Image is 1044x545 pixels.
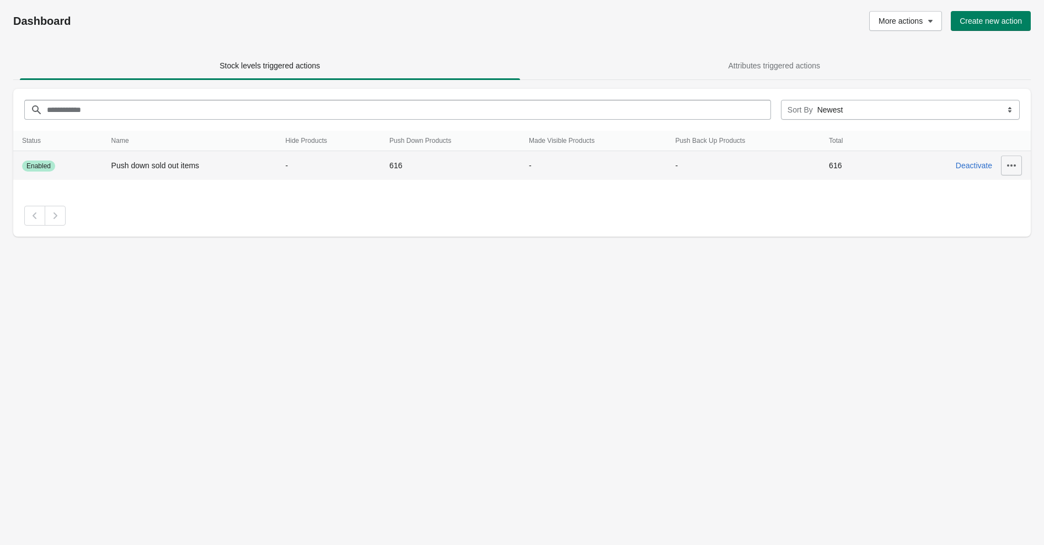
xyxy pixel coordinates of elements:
th: Push Back Up Products [666,131,820,151]
span: Stock levels triggered actions [219,61,320,70]
td: 616 [381,151,520,180]
th: Made Visible Products [520,131,666,151]
nav: Pagination [24,206,1020,226]
td: - [277,151,381,180]
th: Name [103,131,277,151]
span: Push down sold out items [111,161,200,170]
td: - [666,151,820,180]
td: - [520,151,666,180]
h1: Dashboard [13,14,465,28]
td: 616 [820,151,876,180]
span: Enabled [26,162,51,170]
span: Attributes triggered actions [728,61,820,70]
th: Hide Products [277,131,381,151]
span: Deactivate [956,161,992,170]
th: Push Down Products [381,131,520,151]
button: Deactivate [951,156,997,175]
span: Create new action [960,17,1022,25]
th: Status [13,131,103,151]
th: Total [820,131,876,151]
button: Create new action [951,11,1031,31]
span: More actions [879,17,923,25]
button: More actions [869,11,942,31]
